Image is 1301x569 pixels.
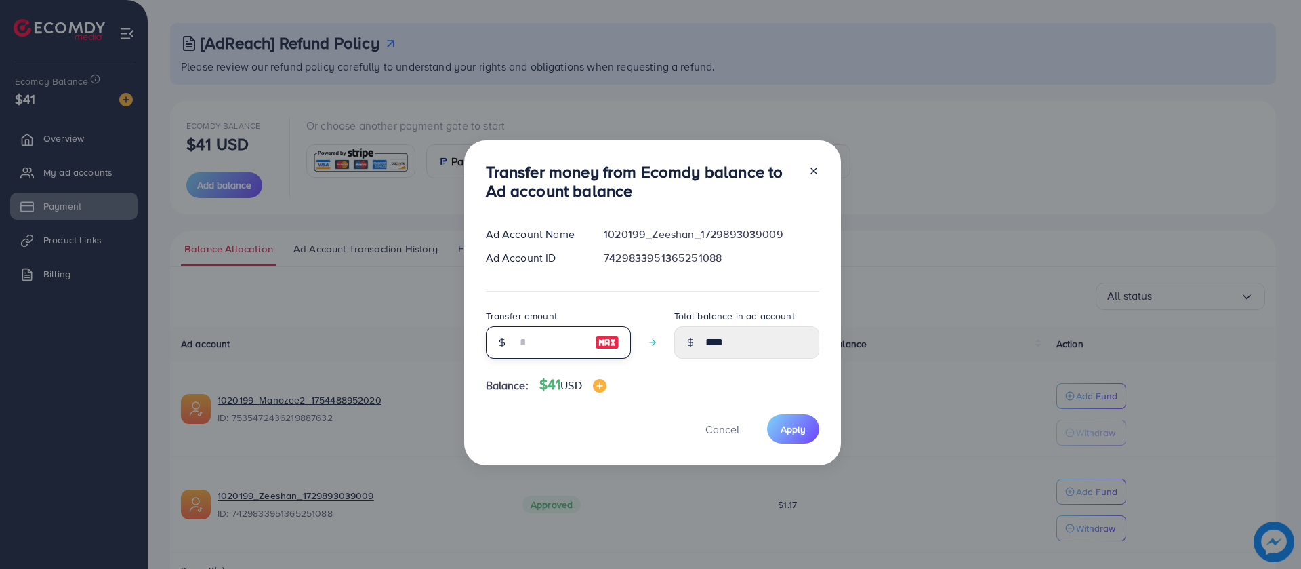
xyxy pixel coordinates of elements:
label: Transfer amount [486,309,557,323]
button: Apply [767,414,819,444]
div: Ad Account ID [475,250,594,266]
div: 7429833951365251088 [593,250,829,266]
button: Cancel [688,414,756,444]
div: 1020199_Zeeshan_1729893039009 [593,227,829,242]
span: USD [560,378,581,393]
h3: Transfer money from Ecomdy balance to Ad account balance [486,162,798,201]
div: Ad Account Name [475,227,594,242]
img: image [595,334,619,351]
h4: $41 [539,376,606,393]
span: Balance: [486,378,529,393]
span: Cancel [705,422,739,437]
img: image [593,379,606,393]
span: Apply [781,423,806,436]
label: Total balance in ad account [674,309,795,323]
